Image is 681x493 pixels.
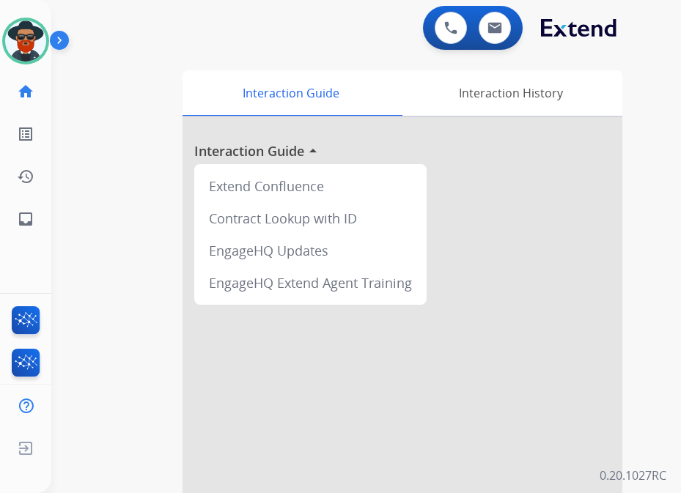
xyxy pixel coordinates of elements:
img: avatar [5,21,46,62]
mat-icon: list_alt [17,125,34,143]
div: Interaction History [399,70,622,116]
mat-icon: inbox [17,210,34,228]
div: Extend Confluence [200,170,421,202]
div: EngageHQ Extend Agent Training [200,267,421,299]
mat-icon: history [17,168,34,185]
div: Contract Lookup with ID [200,202,421,234]
mat-icon: home [17,83,34,100]
div: Interaction Guide [183,70,399,116]
p: 0.20.1027RC [600,467,666,484]
div: EngageHQ Updates [200,234,421,267]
